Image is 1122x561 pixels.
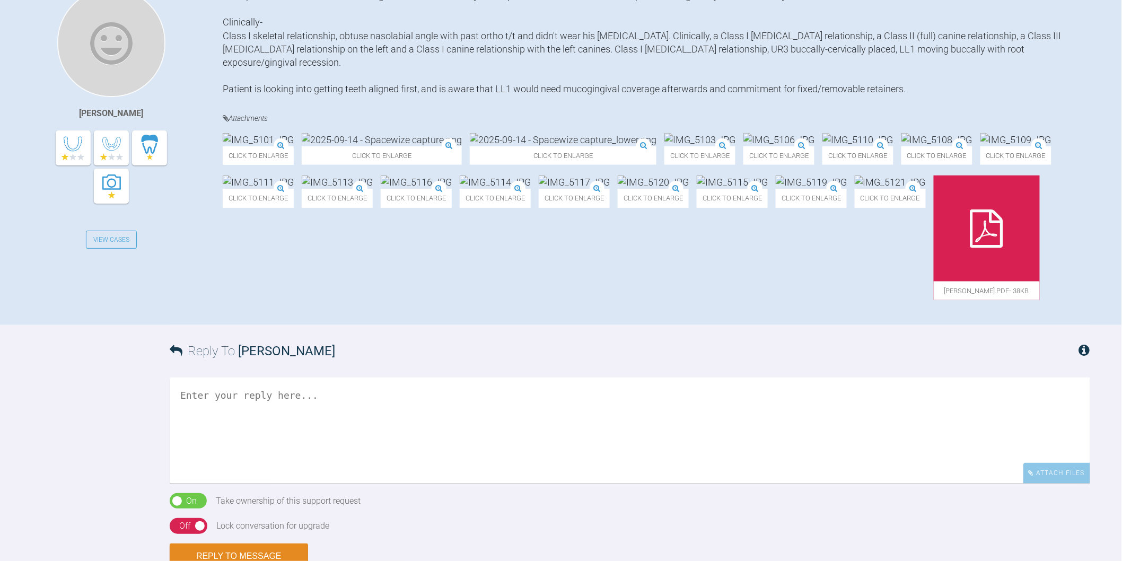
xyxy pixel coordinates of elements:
[179,519,190,533] div: Off
[223,112,1090,125] h4: Attachments
[743,146,814,165] span: Click to enlarge
[743,133,814,146] img: IMG_5106.JPG
[980,146,1051,165] span: Click to enlarge
[302,176,373,189] img: IMG_5113.JPG
[539,189,610,207] span: Click to enlarge
[223,133,294,146] img: IMG_5101.JPG
[855,176,926,189] img: IMG_5121.JPG
[776,176,847,189] img: IMG_5119.JPG
[223,189,294,207] span: Click to enlarge
[539,176,610,189] img: IMG_5117.JPG
[470,146,656,165] span: Click to enlarge
[664,146,735,165] span: Click to enlarge
[934,282,1040,300] span: [PERSON_NAME].pdf - 38KB
[302,189,373,207] span: Click to enlarge
[618,176,689,189] img: IMG_5120.JPG
[460,189,531,207] span: Click to enlarge
[223,146,294,165] span: Click to enlarge
[86,231,137,249] a: View Cases
[697,189,768,207] span: Click to enlarge
[776,189,847,207] span: Click to enlarge
[1023,463,1090,484] div: Attach Files
[664,133,735,146] img: IMG_5103.JPG
[238,344,335,358] span: [PERSON_NAME]
[697,176,768,189] img: IMG_5115.JPG
[470,133,656,146] img: 2025-09-14 - Spacewize capture_lower.png
[855,189,926,207] span: Click to enlarge
[302,146,462,165] span: Click to enlarge
[901,133,972,146] img: IMG_5108.JPG
[460,176,531,189] img: IMG_5114.JPG
[381,189,452,207] span: Click to enlarge
[822,146,893,165] span: Click to enlarge
[216,494,361,508] div: Take ownership of this support request
[80,107,144,120] div: [PERSON_NAME]
[381,176,452,189] img: IMG_5116.JPG
[187,494,197,508] div: On
[302,133,462,146] img: 2025-09-14 - Spacewize capture.png
[822,133,893,146] img: IMG_5110.JPG
[170,341,335,361] h3: Reply To
[223,176,294,189] img: IMG_5111.JPG
[980,133,1051,146] img: IMG_5109.JPG
[618,189,689,207] span: Click to enlarge
[217,519,330,533] div: Lock conversation for upgrade
[901,146,972,165] span: Click to enlarge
